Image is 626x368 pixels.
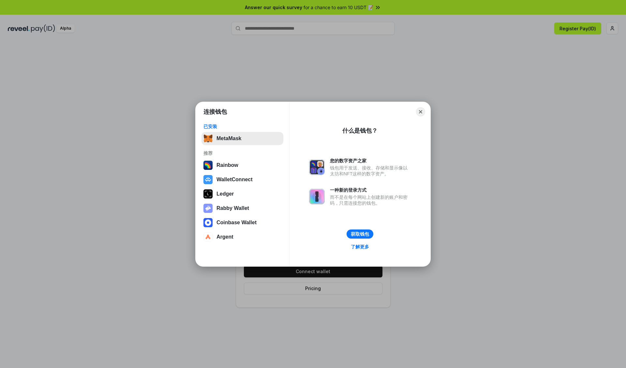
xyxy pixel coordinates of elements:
[203,189,213,199] img: svg+xml,%3Csvg%20xmlns%3D%22http%3A%2F%2Fwww.w3.org%2F2000%2Fsvg%22%20width%3D%2228%22%20height%3...
[216,136,241,141] div: MetaMask
[330,187,411,193] div: 一种新的登录方式
[309,189,325,204] img: svg+xml,%3Csvg%20xmlns%3D%22http%3A%2F%2Fwww.w3.org%2F2000%2Fsvg%22%20fill%3D%22none%22%20viewBox...
[351,231,369,237] div: 获取钱包
[203,204,213,213] img: svg+xml,%3Csvg%20xmlns%3D%22http%3A%2F%2Fwww.w3.org%2F2000%2Fsvg%22%20fill%3D%22none%22%20viewBox...
[216,177,253,183] div: WalletConnect
[216,205,249,211] div: Rabby Wallet
[330,165,411,177] div: 钱包用于发送、接收、存储和显示像以太坊和NFT这样的数字资产。
[216,162,238,168] div: Rainbow
[203,232,213,242] img: svg+xml,%3Csvg%20width%3D%2228%22%20height%3D%2228%22%20viewBox%3D%220%200%2028%2028%22%20fill%3D...
[347,243,373,251] a: 了解更多
[203,124,281,129] div: 已安装
[201,132,283,145] button: MetaMask
[216,220,257,226] div: Coinbase Wallet
[330,194,411,206] div: 而不是在每个网站上创建新的账户和密码，只需连接您的钱包。
[203,161,213,170] img: svg+xml,%3Csvg%20width%3D%22120%22%20height%3D%22120%22%20viewBox%3D%220%200%20120%20120%22%20fil...
[342,127,378,135] div: 什么是钱包？
[201,187,283,200] button: Ledger
[351,244,369,250] div: 了解更多
[203,134,213,143] img: svg+xml,%3Csvg%20fill%3D%22none%22%20height%3D%2233%22%20viewBox%3D%220%200%2035%2033%22%20width%...
[203,108,227,116] h1: 连接钱包
[330,158,411,164] div: 您的数字资产之家
[201,202,283,215] button: Rabby Wallet
[203,175,213,184] img: svg+xml,%3Csvg%20width%3D%2228%22%20height%3D%2228%22%20viewBox%3D%220%200%2028%2028%22%20fill%3D...
[201,216,283,229] button: Coinbase Wallet
[201,230,283,243] button: Argent
[309,159,325,175] img: svg+xml,%3Csvg%20xmlns%3D%22http%3A%2F%2Fwww.w3.org%2F2000%2Fsvg%22%20fill%3D%22none%22%20viewBox...
[216,234,233,240] div: Argent
[201,173,283,186] button: WalletConnect
[216,191,234,197] div: Ledger
[347,229,373,239] button: 获取钱包
[201,159,283,172] button: Rainbow
[416,107,425,116] button: Close
[203,150,281,156] div: 推荐
[203,218,213,227] img: svg+xml,%3Csvg%20width%3D%2228%22%20height%3D%2228%22%20viewBox%3D%220%200%2028%2028%22%20fill%3D...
